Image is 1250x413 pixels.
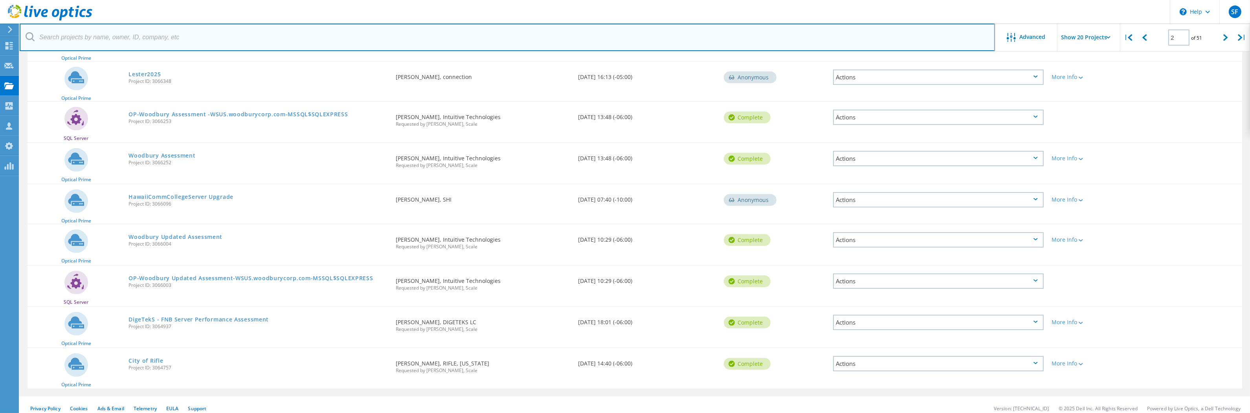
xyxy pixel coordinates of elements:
li: Version: [TECHNICAL_ID] [994,405,1049,412]
a: Ads & Email [97,405,124,412]
div: Complete [724,234,771,246]
span: Optical Prime [61,218,91,223]
a: OP-Woodbury Assessment -WSUS.woodburycorp.com-MSSQL$SQLEXPRESS [128,112,348,117]
div: More Info [1052,319,1141,325]
span: Advanced [1020,34,1046,40]
div: Complete [724,153,771,165]
div: Complete [724,112,771,123]
div: More Info [1052,237,1141,242]
a: Woodbury Assessment [128,153,195,158]
span: SF [1231,9,1238,15]
div: Actions [833,192,1044,207]
div: Anonymous [724,72,776,83]
div: [PERSON_NAME], Intuitive Technologies [392,266,574,298]
div: Complete [724,275,771,287]
div: Actions [833,356,1044,371]
div: | [1234,24,1250,51]
span: Requested by [PERSON_NAME], Scale [396,327,570,332]
div: [DATE] 14:40 (-06:00) [574,348,720,374]
a: EULA [166,405,178,412]
div: [PERSON_NAME], Intuitive Technologies [392,102,574,134]
div: More Info [1052,361,1141,366]
span: Project ID: 3066004 [128,242,388,246]
div: Actions [833,315,1044,330]
div: | [1120,24,1136,51]
div: [DATE] 13:48 (-06:00) [574,102,720,128]
a: Support [188,405,206,412]
a: DigeTekS - FNB Server Performance Assessment [128,317,269,322]
span: Project ID: 3064937 [128,324,388,329]
a: Woodbury Updated Assessment [128,234,222,240]
div: More Info [1052,156,1141,161]
span: Optical Prime [61,341,91,346]
a: HawaiiCommCollegeServer Upgrade [128,194,233,200]
a: Telemetry [134,405,157,412]
div: Anonymous [724,194,776,206]
div: [PERSON_NAME], DIGETEKS LC [392,307,574,340]
span: Optical Prime [61,56,91,61]
div: [DATE] 10:29 (-06:00) [574,266,720,292]
div: More Info [1052,74,1141,80]
div: [PERSON_NAME], SHI [392,184,574,210]
div: [DATE] 10:29 (-06:00) [574,224,720,250]
svg: \n [1180,8,1187,15]
div: Actions [833,110,1044,125]
span: Project ID: 3066003 [128,283,388,288]
span: Requested by [PERSON_NAME], Scale [396,122,570,127]
div: More Info [1052,197,1141,202]
span: SQL Server [64,300,88,305]
div: [PERSON_NAME], Intuitive Technologies [392,143,574,176]
span: Requested by [PERSON_NAME], Scale [396,286,570,290]
div: Actions [833,70,1044,85]
div: Complete [724,317,771,329]
a: Privacy Policy [30,405,61,412]
a: Lester2025 [128,72,161,77]
a: Cookies [70,405,88,412]
span: Project ID: 3066096 [128,202,388,206]
span: Project ID: 3066348 [128,79,388,84]
div: Complete [724,358,771,370]
div: Actions [833,151,1044,166]
span: Project ID: 3066253 [128,119,388,124]
span: Project ID: 3064757 [128,365,388,370]
span: Optical Prime [61,259,91,263]
div: Actions [833,232,1044,248]
div: [PERSON_NAME], Intuitive Technologies [392,224,574,257]
div: [PERSON_NAME], connection [392,62,574,88]
div: [DATE] 07:40 (-10:00) [574,184,720,210]
span: Optical Prime [61,177,91,182]
span: Optical Prime [61,382,91,387]
span: Optical Prime [61,96,91,101]
span: SQL Server [64,136,88,141]
div: [DATE] 13:48 (-06:00) [574,143,720,169]
div: [PERSON_NAME], RIFLE, [US_STATE] [392,348,574,381]
div: [DATE] 18:01 (-06:00) [574,307,720,333]
span: Project ID: 3066252 [128,160,388,165]
li: Powered by Live Optics, a Dell Technology [1147,405,1241,412]
a: OP-Woodbury Updated Assessment-WSUS.woodburycorp.com-MSSQL$SQLEXPRESS [128,275,373,281]
span: Requested by [PERSON_NAME], Scale [396,163,570,168]
div: Actions [833,273,1044,289]
input: Search projects by name, owner, ID, company, etc [20,24,995,51]
a: City of Rifle [128,358,163,363]
div: [DATE] 16:13 (-05:00) [574,62,720,88]
span: of 51 [1191,35,1202,41]
span: Requested by [PERSON_NAME], Scale [396,368,570,373]
span: Requested by [PERSON_NAME], Scale [396,244,570,249]
a: Live Optics Dashboard [8,17,92,22]
li: © 2025 Dell Inc. All Rights Reserved [1059,405,1138,412]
